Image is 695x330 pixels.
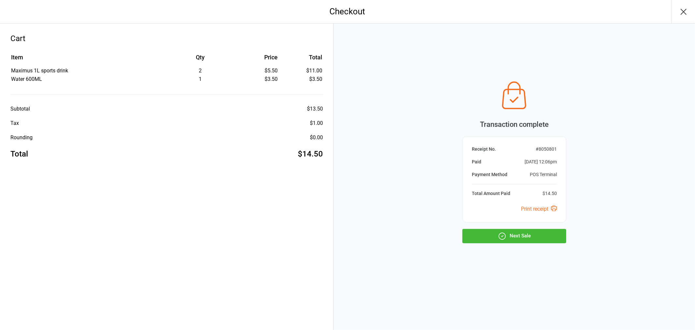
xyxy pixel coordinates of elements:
td: $3.50 [280,75,322,83]
div: $0.00 [310,134,323,142]
a: Print receipt [521,206,557,212]
div: Subtotal [10,105,30,113]
div: POS Terminal [530,171,557,178]
th: Item [11,53,161,66]
td: $11.00 [280,67,322,75]
th: Total [280,53,322,66]
div: Paid [472,158,481,165]
div: Payment Method [472,171,507,178]
div: $3.50 [239,75,278,83]
div: Total [10,148,28,160]
button: Next Sale [462,229,566,243]
th: Qty [162,53,239,66]
div: Tax [10,119,19,127]
div: Total Amount Paid [472,190,510,197]
div: Price [239,53,278,62]
div: Transaction complete [462,119,566,130]
span: Water 600ML [11,76,42,82]
div: Cart [10,33,323,44]
div: $5.50 [239,67,278,75]
div: 2 [162,67,239,75]
div: Receipt No. [472,146,496,153]
div: [DATE] 12:06pm [525,158,557,165]
span: Maximus 1L sports drink [11,67,68,74]
div: $13.50 [307,105,323,113]
div: # 8050801 [536,146,557,153]
div: $14.50 [298,148,323,160]
div: $1.00 [310,119,323,127]
div: 1 [162,75,239,83]
div: $14.50 [543,190,557,197]
div: Rounding [10,134,33,142]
